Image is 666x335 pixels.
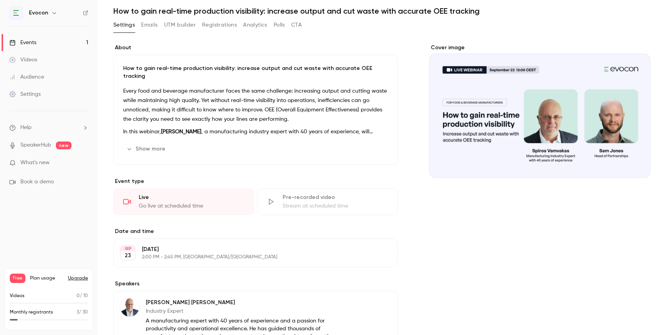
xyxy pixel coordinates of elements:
[77,294,80,298] span: 0
[142,254,356,260] p: 2:00 PM - 2:45 PM, [GEOGRAPHIC_DATA]/[GEOGRAPHIC_DATA]
[30,275,63,281] span: Plan usage
[56,142,72,149] span: new
[113,228,398,235] label: Date and time
[9,73,44,81] div: Audience
[146,299,347,306] p: [PERSON_NAME] [PERSON_NAME]
[20,159,50,167] span: What's new
[77,309,88,316] p: / 30
[283,193,388,201] div: Pre-recorded video
[121,246,135,251] div: SEP
[120,298,139,317] img: Spiros Vamvakas
[291,19,302,31] button: CTA
[113,177,398,185] p: Event type
[29,9,48,17] h6: Evocon
[10,274,25,283] span: Free
[274,19,285,31] button: Polls
[123,86,388,124] p: Every food and beverage manufacturer faces the same challenge: increasing output and cutting wast...
[20,141,51,149] a: SpeakerHub
[10,7,22,19] img: Evocon
[113,188,254,215] div: LiveGo live at scheduled time
[77,292,88,299] p: / 10
[142,245,356,253] p: [DATE]
[113,280,398,288] label: Speakers
[20,124,32,132] span: Help
[257,188,398,215] div: Pre-recorded videoStream at scheduled time
[123,127,388,136] p: In this webinar, , a manufacturing industry expert with 40 years of experience, will demystify OE...
[141,19,158,31] button: Emails
[123,143,170,155] button: Show more
[429,44,650,52] label: Cover image
[125,252,131,260] p: 23
[77,310,79,315] span: 3
[113,6,650,16] h1: How to gain real-time production visibility: increase output and cut waste with accurate OEE trac...
[9,56,37,64] div: Videos
[243,19,267,31] button: Analytics
[9,90,41,98] div: Settings
[146,307,347,315] p: Industry Expert
[139,202,244,210] div: Go live at scheduled time
[139,193,244,201] div: Live
[10,292,25,299] p: Videos
[161,129,201,134] strong: [PERSON_NAME]
[79,159,88,167] iframe: Noticeable Trigger
[9,39,36,47] div: Events
[68,275,88,281] button: Upgrade
[20,178,54,186] span: Book a demo
[202,19,237,31] button: Registrations
[123,64,388,80] p: How to gain real-time production visibility: increase output and cut waste with accurate OEE trac...
[10,309,53,316] p: Monthly registrants
[164,19,196,31] button: UTM builder
[429,44,650,178] section: Cover image
[9,124,88,132] li: help-dropdown-opener
[283,202,388,210] div: Stream at scheduled time
[113,19,135,31] button: Settings
[113,44,398,52] label: About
